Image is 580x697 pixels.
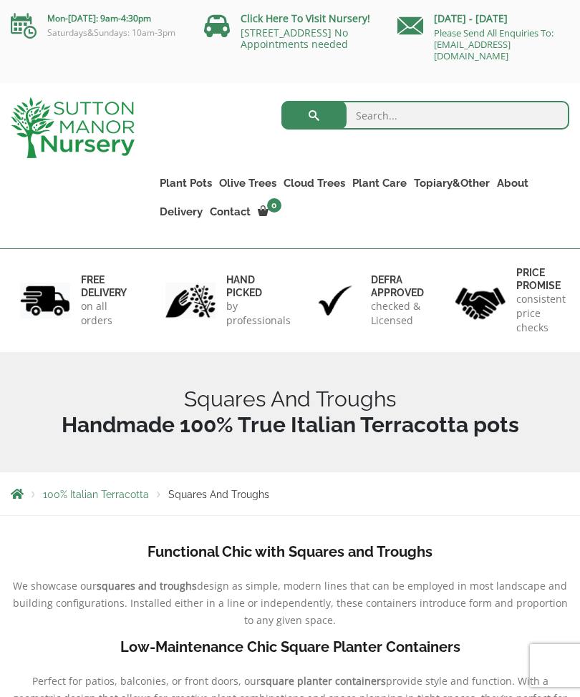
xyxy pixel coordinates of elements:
[241,11,370,25] a: Click Here To Visit Nursery!
[493,173,532,193] a: About
[349,173,410,193] a: Plant Care
[11,386,569,438] h1: Squares And Troughs
[455,278,506,322] img: 4.jpg
[371,299,424,328] p: checked & Licensed
[371,273,424,299] h6: Defra approved
[261,674,386,688] b: square planter containers
[11,27,183,39] p: Saturdays&Sundays: 10am-3pm
[206,202,254,222] a: Contact
[20,283,70,319] img: 1.jpg
[216,173,280,193] a: Olive Trees
[13,579,568,627] span: design as simple, modern lines that can be employed in most landscape and building configurations...
[310,283,360,319] img: 3.jpg
[156,202,206,222] a: Delivery
[516,266,566,292] h6: Price promise
[156,173,216,193] a: Plant Pots
[516,292,566,335] p: consistent price checks
[280,173,349,193] a: Cloud Trees
[168,489,269,500] span: Squares And Troughs
[241,26,348,51] a: [STREET_ADDRESS] No Appointments needed
[11,488,569,499] nav: Breadcrumbs
[434,26,554,62] a: Please Send All Enquiries To: [EMAIL_ADDRESS][DOMAIN_NAME]
[81,273,127,299] h6: FREE DELIVERY
[226,299,291,328] p: by professionals
[97,579,197,593] b: squares and troughs
[165,283,216,319] img: 2.jpg
[11,97,135,158] img: logo
[43,489,149,500] a: 100% Italian Terracotta
[148,543,432,560] b: Functional Chic with Squares and Troughs
[410,173,493,193] a: Topiary&Other
[11,10,183,27] p: Mon-[DATE]: 9am-4:30pm
[120,638,460,655] b: Low-Maintenance Chic Square Planter Containers
[32,674,261,688] span: Perfect for patios, balconies, or front doors, our
[397,10,569,27] p: [DATE] - [DATE]
[254,202,286,222] a: 0
[267,198,281,213] span: 0
[81,299,127,328] p: on all orders
[281,101,570,130] input: Search...
[13,579,97,593] span: We showcase our
[226,273,291,299] h6: hand picked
